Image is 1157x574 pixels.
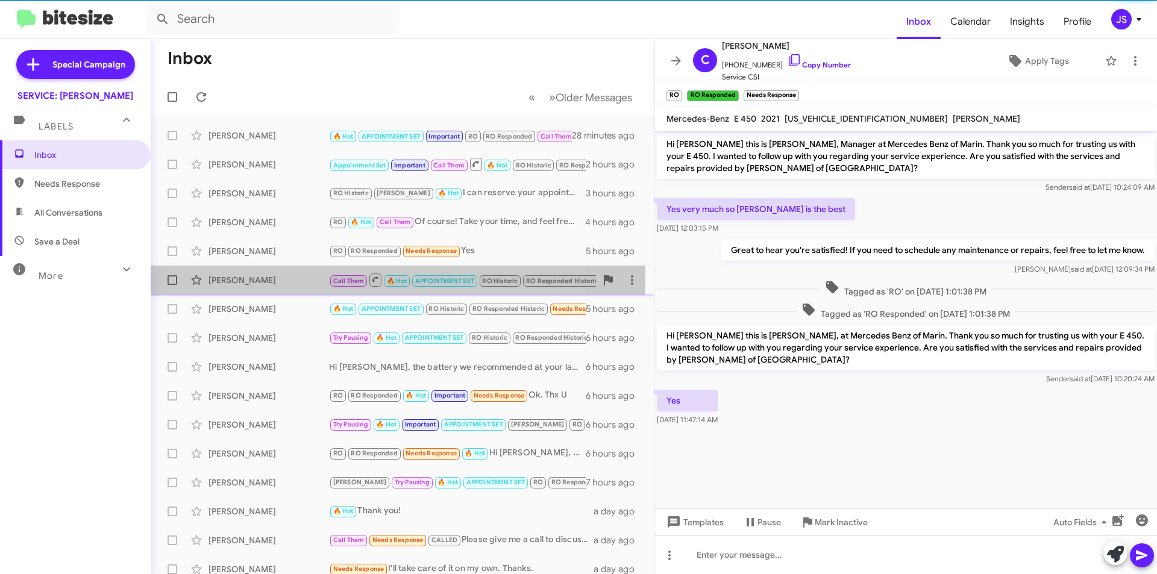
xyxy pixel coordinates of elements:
[586,448,644,460] div: 6 hours ago
[586,332,644,344] div: 6 hours ago
[511,420,565,428] span: [PERSON_NAME]
[209,332,329,344] div: [PERSON_NAME]
[815,511,868,533] span: Mark Inactive
[657,390,718,411] p: Yes
[209,534,329,546] div: [PERSON_NAME]
[52,58,125,70] span: Special Campaign
[444,420,503,428] span: APPOINTMENT SET
[785,113,948,124] span: [US_VEHICLE_IDENTIFICATION_NUMBER]
[586,419,644,431] div: 6 hours ago
[329,361,586,373] div: Hi [PERSON_NAME], the battery we recommended at your last visit was $746.52. With our 25% discoun...
[34,149,137,161] span: Inbox
[976,50,1099,72] button: Apply Tags
[1000,4,1054,39] span: Insights
[586,390,644,402] div: 6 hours ago
[586,158,644,170] div: 2 hours ago
[405,420,436,428] span: Important
[17,90,133,102] div: SERVICE: [PERSON_NAME]
[329,244,586,258] div: Yes
[657,198,855,220] p: Yes very much so [PERSON_NAME] is the best
[897,4,941,39] a: Inbox
[586,361,644,373] div: 6 hours ago
[472,334,507,342] span: RO Historic
[586,187,644,199] div: 3 hours ago
[1071,264,1092,273] span: said at
[406,247,457,255] span: Needs Response
[415,277,474,285] span: APPOINTMENT SET
[333,392,343,399] span: RO
[572,129,644,142] div: 28 minutes ago
[438,189,459,197] span: 🔥 Hot
[209,245,329,257] div: [PERSON_NAME]
[559,161,632,169] span: RO Responded Historic
[556,91,632,104] span: Older Messages
[333,247,343,255] span: RO
[209,303,329,315] div: [PERSON_NAME]
[209,274,329,286] div: [PERSON_NAME]
[333,478,387,486] span: [PERSON_NAME]
[209,361,329,373] div: [PERSON_NAME]
[1046,182,1155,192] span: Sender [DATE] 10:24:09 AM
[820,280,991,298] span: Tagged as 'RO' on [DATE] 1:01:38 PM
[572,420,582,428] span: RO
[953,113,1020,124] span: [PERSON_NAME]
[526,277,598,285] span: RO Responded Historic
[333,133,354,140] span: 🔥 Hot
[515,334,588,342] span: RO Responded Historic
[1111,9,1132,30] div: JS
[1070,374,1091,383] span: said at
[594,505,644,517] div: a day ago
[351,247,397,255] span: RO Responded
[333,305,354,313] span: 🔥 Hot
[687,90,738,101] small: RO Responded
[522,85,639,110] nav: Page navigation example
[329,533,594,547] div: Please give me a call to discuss [PHONE_NUMBER]
[387,277,407,285] span: 🔥 Hot
[209,216,329,228] div: [PERSON_NAME]
[333,277,365,285] span: Call Them
[209,448,329,460] div: [PERSON_NAME]
[16,50,135,79] a: Special Campaign
[209,505,329,517] div: [PERSON_NAME]
[757,511,781,533] span: Pause
[788,60,851,69] a: Copy Number
[333,334,368,342] span: Try Pausing
[406,449,457,457] span: Needs Response
[333,507,354,515] span: 🔥 Hot
[351,449,397,457] span: RO Responded
[666,113,729,124] span: Mercedes-Benz
[329,128,572,143] div: Hi [PERSON_NAME], can I get an estimate on the 4 tires? Not expensive please, the car is getting ...
[466,478,525,486] span: APPOINTMENT SET
[209,187,329,199] div: [PERSON_NAME]
[333,536,365,544] span: Call Them
[329,504,594,518] div: Thank you!
[34,178,137,190] span: Needs Response
[941,4,1000,39] a: Calendar
[1101,9,1144,30] button: JS
[594,534,644,546] div: a day ago
[664,511,724,533] span: Templates
[39,270,63,281] span: More
[380,218,411,226] span: Call Them
[551,478,598,486] span: RO Responded
[657,133,1155,179] p: Hi [PERSON_NAME] this is [PERSON_NAME], Manager at Mercedes Benz of Marin. Thank you so much for ...
[428,305,464,313] span: RO Historic
[329,446,586,460] div: Hi [PERSON_NAME], Are you able to give me a call when you get the chance. I have availability aft...
[657,325,1155,370] p: Hi [PERSON_NAME] this is [PERSON_NAME], at Mercedes Benz of Marin. Thank you so much for trusting...
[722,53,851,71] span: [PHONE_NUMBER]
[146,5,399,34] input: Search
[721,239,1155,261] p: Great to hear you're satisfied! If you need to schedule any maintenance or repairs, feel free to ...
[1015,264,1155,273] span: [PERSON_NAME] [DATE] 12:09:34 PM
[405,334,464,342] span: APPOINTMENT SET
[1069,182,1090,192] span: said at
[406,392,426,399] span: 🔥 Hot
[209,390,329,402] div: [PERSON_NAME]
[362,305,421,313] span: APPOINTMENT SET
[333,449,343,457] span: RO
[329,272,596,287] div: Hi [PERSON_NAME], you are due for a B service we have a promotion for $699.00(half off)
[209,129,329,142] div: [PERSON_NAME]
[666,90,682,101] small: RO
[521,85,542,110] button: Previous
[734,113,756,124] span: E 450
